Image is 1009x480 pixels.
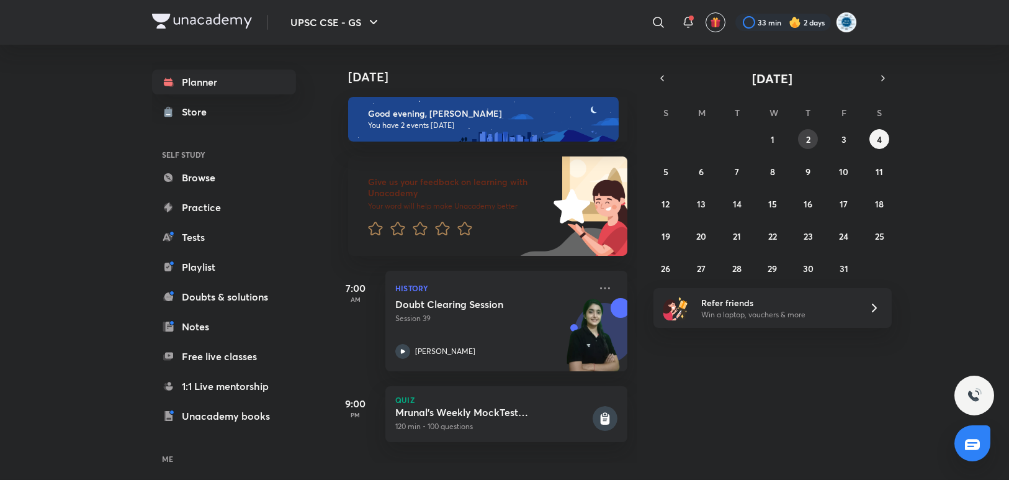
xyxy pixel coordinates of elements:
abbr: October 13, 2025 [697,198,706,210]
abbr: October 18, 2025 [875,198,884,210]
abbr: October 16, 2025 [804,198,812,210]
img: ttu [967,388,982,403]
button: October 28, 2025 [727,258,747,278]
abbr: October 19, 2025 [661,230,670,242]
button: October 25, 2025 [869,226,889,246]
span: [DATE] [753,70,793,87]
p: Your word will help make Unacademy better [368,201,549,211]
button: October 31, 2025 [834,258,854,278]
button: October 3, 2025 [834,129,854,149]
img: feedback_image [511,156,627,256]
button: October 16, 2025 [798,194,818,214]
abbr: Wednesday [769,107,778,119]
h6: Give us your feedback on learning with Unacademy [368,176,549,199]
abbr: Friday [841,107,846,119]
abbr: October 14, 2025 [733,198,742,210]
abbr: October 4, 2025 [877,134,882,145]
abbr: October 25, 2025 [875,230,884,242]
a: Unacademy books [152,404,296,428]
button: October 20, 2025 [691,226,711,246]
button: October 1, 2025 [763,129,783,149]
p: AM [331,296,380,303]
p: Session 39 [395,313,590,324]
img: avatar [710,17,721,28]
abbr: October 10, 2025 [839,166,848,178]
abbr: October 27, 2025 [697,263,706,274]
button: October 8, 2025 [763,161,783,181]
abbr: Saturday [877,107,882,119]
img: Company Logo [152,14,252,29]
button: October 10, 2025 [834,161,854,181]
button: October 24, 2025 [834,226,854,246]
p: History [395,281,590,296]
abbr: October 20, 2025 [696,230,706,242]
h6: ME [152,448,296,469]
button: October 18, 2025 [869,194,889,214]
button: October 4, 2025 [869,129,889,149]
h6: Refer friends [701,296,854,309]
p: Win a laptop, vouchers & more [701,309,854,320]
abbr: October 29, 2025 [768,263,777,274]
a: Company Logo [152,14,252,32]
abbr: October 22, 2025 [768,230,777,242]
abbr: October 30, 2025 [803,263,814,274]
abbr: October 12, 2025 [661,198,670,210]
img: referral [663,296,688,320]
h5: Mrunal's Weekly MockTest Pillar3C_Intl_ORG [395,406,590,419]
h6: Good evening, [PERSON_NAME] [368,108,608,119]
abbr: October 17, 2025 [840,198,848,210]
button: October 15, 2025 [763,194,783,214]
a: Browse [152,165,296,190]
h5: 7:00 [331,281,380,296]
abbr: October 3, 2025 [841,134,846,145]
img: unacademy [559,298,627,384]
button: October 19, 2025 [656,226,676,246]
button: UPSC CSE - GS [283,10,388,35]
button: [DATE] [671,70,874,87]
button: October 7, 2025 [727,161,747,181]
abbr: Thursday [805,107,810,119]
button: October 12, 2025 [656,194,676,214]
button: October 13, 2025 [691,194,711,214]
p: PM [331,411,380,419]
button: October 21, 2025 [727,226,747,246]
a: Tests [152,225,296,250]
button: October 30, 2025 [798,258,818,278]
a: Doubts & solutions [152,284,296,309]
a: Planner [152,70,296,94]
abbr: October 26, 2025 [661,263,670,274]
h5: Doubt Clearing Session [395,298,550,310]
a: Playlist [152,255,296,279]
a: Notes [152,314,296,339]
a: 1:1 Live mentorship [152,374,296,399]
abbr: October 8, 2025 [770,166,775,178]
abbr: October 5, 2025 [663,166,668,178]
img: evening [348,97,619,142]
abbr: October 15, 2025 [768,198,777,210]
a: Practice [152,195,296,220]
abbr: October 2, 2025 [806,134,810,145]
a: Store [152,99,296,124]
button: October 26, 2025 [656,258,676,278]
button: October 22, 2025 [763,226,783,246]
a: Free live classes [152,344,296,369]
button: October 2, 2025 [798,129,818,149]
div: Store [182,104,214,119]
button: avatar [706,12,725,32]
p: Quiz [395,396,617,404]
button: October 9, 2025 [798,161,818,181]
button: October 29, 2025 [763,258,783,278]
h5: 9:00 [331,396,380,411]
abbr: October 6, 2025 [699,166,704,178]
button: October 27, 2025 [691,258,711,278]
p: You have 2 events [DATE] [368,120,608,130]
abbr: Monday [698,107,706,119]
abbr: October 1, 2025 [771,134,774,145]
button: October 17, 2025 [834,194,854,214]
img: streak [789,16,801,29]
abbr: October 23, 2025 [804,230,813,242]
abbr: October 28, 2025 [732,263,742,274]
abbr: Tuesday [735,107,740,119]
abbr: October 21, 2025 [733,230,741,242]
p: [PERSON_NAME] [415,346,475,357]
